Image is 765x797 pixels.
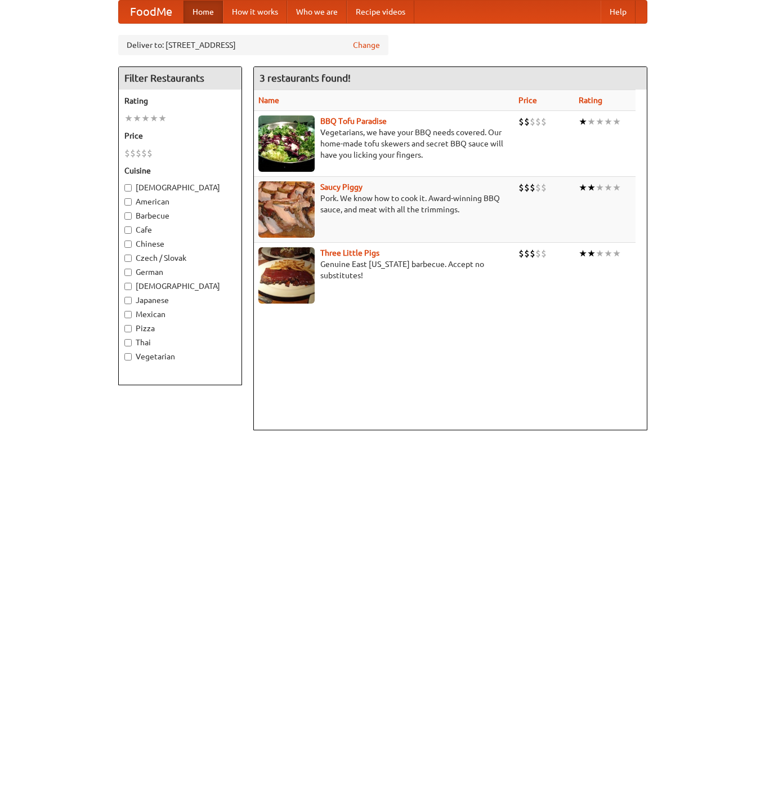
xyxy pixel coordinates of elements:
img: tofuparadise.jpg [258,115,315,172]
p: Vegetarians, we have your BBQ needs covered. Our home-made tofu skewers and secret BBQ sauce will... [258,127,509,161]
input: Japanese [124,297,132,304]
input: German [124,269,132,276]
li: $ [530,181,535,194]
li: $ [518,115,524,128]
label: Vegetarian [124,351,236,362]
input: American [124,198,132,206]
a: Rating [579,96,602,105]
img: saucy.jpg [258,181,315,238]
li: $ [518,247,524,260]
label: American [124,196,236,207]
label: Japanese [124,295,236,306]
label: Mexican [124,309,236,320]
li: $ [530,115,535,128]
input: Pizza [124,325,132,332]
li: $ [124,147,130,159]
a: Name [258,96,279,105]
li: $ [535,181,541,194]
label: [DEMOGRAPHIC_DATA] [124,182,236,193]
a: How it works [223,1,287,23]
a: BBQ Tofu Paradise [320,117,387,126]
ng-pluralize: 3 restaurants found! [260,73,351,83]
input: [DEMOGRAPHIC_DATA] [124,283,132,290]
a: Price [518,96,537,105]
p: Pork. We know how to cook it. Award-winning BBQ sauce, and meat with all the trimmings. [258,193,509,215]
label: Barbecue [124,210,236,221]
li: $ [524,247,530,260]
li: ★ [579,247,587,260]
li: ★ [604,247,612,260]
li: $ [535,115,541,128]
label: Thai [124,337,236,348]
li: $ [141,147,147,159]
li: $ [541,247,547,260]
li: ★ [158,112,167,124]
h4: Filter Restaurants [119,67,241,90]
a: Saucy Piggy [320,182,363,192]
p: Genuine East [US_STATE] barbecue. Accept no substitutes! [258,259,509,281]
a: Three Little Pigs [320,248,379,257]
img: littlepigs.jpg [258,247,315,304]
li: ★ [587,247,596,260]
li: ★ [612,181,621,194]
input: Cafe [124,226,132,234]
li: ★ [612,115,621,128]
li: $ [530,247,535,260]
li: $ [524,181,530,194]
label: [DEMOGRAPHIC_DATA] [124,280,236,292]
h5: Cuisine [124,165,236,176]
input: Mexican [124,311,132,318]
li: ★ [596,181,604,194]
label: Pizza [124,323,236,334]
h5: Rating [124,95,236,106]
li: ★ [579,181,587,194]
li: ★ [124,112,133,124]
li: $ [518,181,524,194]
li: ★ [604,115,612,128]
li: ★ [587,181,596,194]
li: ★ [141,112,150,124]
input: [DEMOGRAPHIC_DATA] [124,184,132,192]
a: Who we are [287,1,347,23]
li: ★ [596,115,604,128]
label: German [124,266,236,278]
li: $ [524,115,530,128]
label: Czech / Slovak [124,252,236,264]
li: ★ [579,115,587,128]
li: ★ [150,112,158,124]
label: Cafe [124,224,236,235]
input: Czech / Slovak [124,255,132,262]
input: Chinese [124,241,132,248]
li: $ [147,147,153,159]
a: FoodMe [119,1,184,23]
li: ★ [596,247,604,260]
a: Change [353,39,380,51]
h5: Price [124,130,236,141]
li: ★ [587,115,596,128]
a: Recipe videos [347,1,414,23]
label: Chinese [124,238,236,250]
a: Help [601,1,636,23]
li: $ [535,247,541,260]
li: $ [541,181,547,194]
li: ★ [604,181,612,194]
a: Home [184,1,223,23]
li: $ [136,147,141,159]
li: $ [541,115,547,128]
li: $ [130,147,136,159]
input: Barbecue [124,212,132,220]
input: Thai [124,339,132,346]
li: ★ [133,112,141,124]
li: ★ [612,247,621,260]
input: Vegetarian [124,353,132,360]
div: Deliver to: [STREET_ADDRESS] [118,35,388,55]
